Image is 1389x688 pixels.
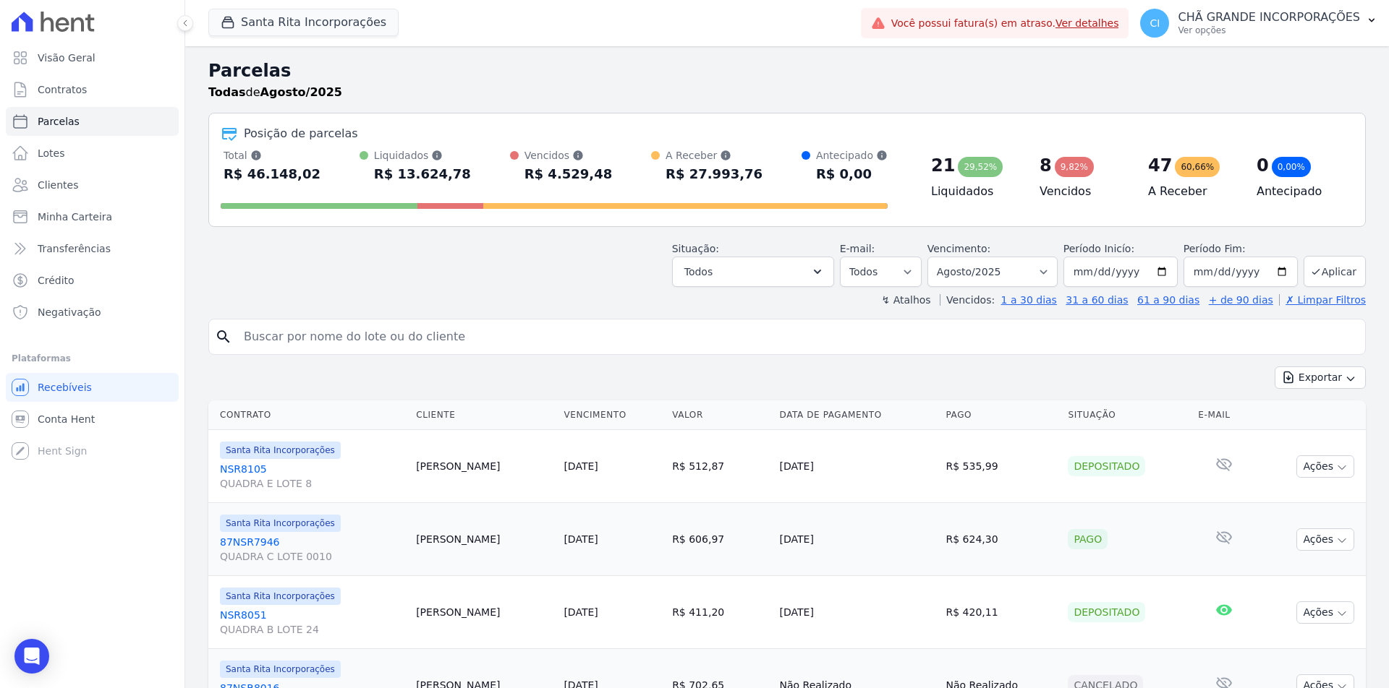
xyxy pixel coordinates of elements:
span: Lotes [38,146,65,160]
td: R$ 535,99 [940,430,1062,503]
div: Open Intercom Messenger [14,639,49,674]
a: Crédito [6,266,179,295]
div: 21 [931,154,955,177]
a: Lotes [6,139,179,168]
button: CI CHÃ GRANDE INCORPORAÇÕES Ver opções [1129,3,1389,43]
div: R$ 4.529,48 [524,163,612,186]
span: Contratos [38,82,87,97]
h4: Antecipado [1257,183,1342,200]
span: Negativação [38,305,101,319]
span: QUADRA E LOTE 8 [220,476,404,491]
a: [DATE] [564,460,598,472]
a: Clientes [6,171,179,199]
a: Recebíveis [6,373,179,402]
div: A Receber [666,148,763,163]
p: CHÃ GRANDE INCORPORAÇÕES [1178,10,1360,25]
a: Minha Carteira [6,202,179,231]
th: Cliente [410,400,558,430]
div: Vencidos [524,148,612,163]
div: Pago [1068,529,1108,549]
div: R$ 46.148,02 [224,163,320,186]
button: Exportar [1275,366,1366,389]
span: Todos [684,263,713,280]
div: 47 [1148,154,1172,177]
a: 61 a 90 dias [1137,294,1199,306]
div: R$ 13.624,78 [374,163,471,186]
a: Transferências [6,234,179,263]
span: Santa Rita Incorporações [220,661,341,678]
td: R$ 512,87 [666,430,773,503]
label: ↯ Atalhos [881,294,930,306]
div: 60,66% [1175,157,1220,177]
span: Recebíveis [38,380,92,395]
div: Depositado [1068,602,1145,622]
div: Total [224,148,320,163]
a: 31 a 60 dias [1066,294,1128,306]
th: Contrato [208,400,410,430]
a: Conta Hent [6,405,179,434]
a: NSR8105QUADRA E LOTE 8 [220,462,404,491]
div: Liquidados [374,148,471,163]
a: Parcelas [6,107,179,136]
th: E-mail [1192,400,1256,430]
div: 9,82% [1055,157,1094,177]
div: Posição de parcelas [244,125,358,142]
div: 0 [1257,154,1269,177]
h4: Liquidados [931,183,1016,200]
a: Contratos [6,75,179,104]
button: Santa Rita Incorporações [208,9,399,36]
div: 8 [1040,154,1052,177]
div: R$ 0,00 [816,163,888,186]
h2: Parcelas [208,58,1366,84]
th: Vencimento [558,400,666,430]
span: Santa Rita Incorporações [220,515,341,532]
span: QUADRA C LOTE 0010 [220,549,404,564]
div: Plataformas [12,350,173,367]
div: Antecipado [816,148,888,163]
label: Situação: [672,243,719,254]
a: ✗ Limpar Filtros [1279,294,1366,306]
button: Ações [1296,455,1354,478]
div: 0,00% [1272,157,1311,177]
button: Ações [1296,601,1354,624]
strong: Agosto/2025 [260,85,342,99]
div: R$ 27.993,76 [666,163,763,186]
input: Buscar por nome do lote ou do cliente [235,322,1359,351]
button: Ações [1296,528,1354,551]
td: [PERSON_NAME] [410,503,558,576]
button: Aplicar [1304,256,1366,287]
span: Crédito [38,273,75,288]
label: Vencidos: [940,294,995,306]
label: E-mail: [840,243,875,254]
span: Santa Rita Incorporações [220,588,341,605]
span: Visão Geral [38,51,95,65]
div: 29,52% [958,157,1003,177]
td: [DATE] [774,576,940,649]
span: Conta Hent [38,412,95,426]
th: Valor [666,400,773,430]
label: Vencimento: [927,243,990,254]
td: R$ 624,30 [940,503,1062,576]
p: Ver opções [1178,25,1360,36]
span: Santa Rita Incorporações [220,442,341,459]
h4: A Receber [1148,183,1233,200]
th: Situação [1062,400,1192,430]
td: [DATE] [774,503,940,576]
a: 1 a 30 dias [1001,294,1057,306]
a: Visão Geral [6,43,179,72]
label: Período Fim: [1184,241,1298,257]
button: Todos [672,257,834,287]
span: Clientes [38,178,78,192]
span: Parcelas [38,114,80,129]
a: Negativação [6,298,179,327]
span: Transferências [38,241,111,256]
i: search [215,328,232,345]
h4: Vencidos [1040,183,1125,200]
td: [PERSON_NAME] [410,430,558,503]
a: [DATE] [564,533,598,545]
td: R$ 411,20 [666,576,773,649]
span: Minha Carteira [38,210,112,224]
td: [PERSON_NAME] [410,576,558,649]
span: CI [1150,18,1160,28]
strong: Todas [208,85,246,99]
